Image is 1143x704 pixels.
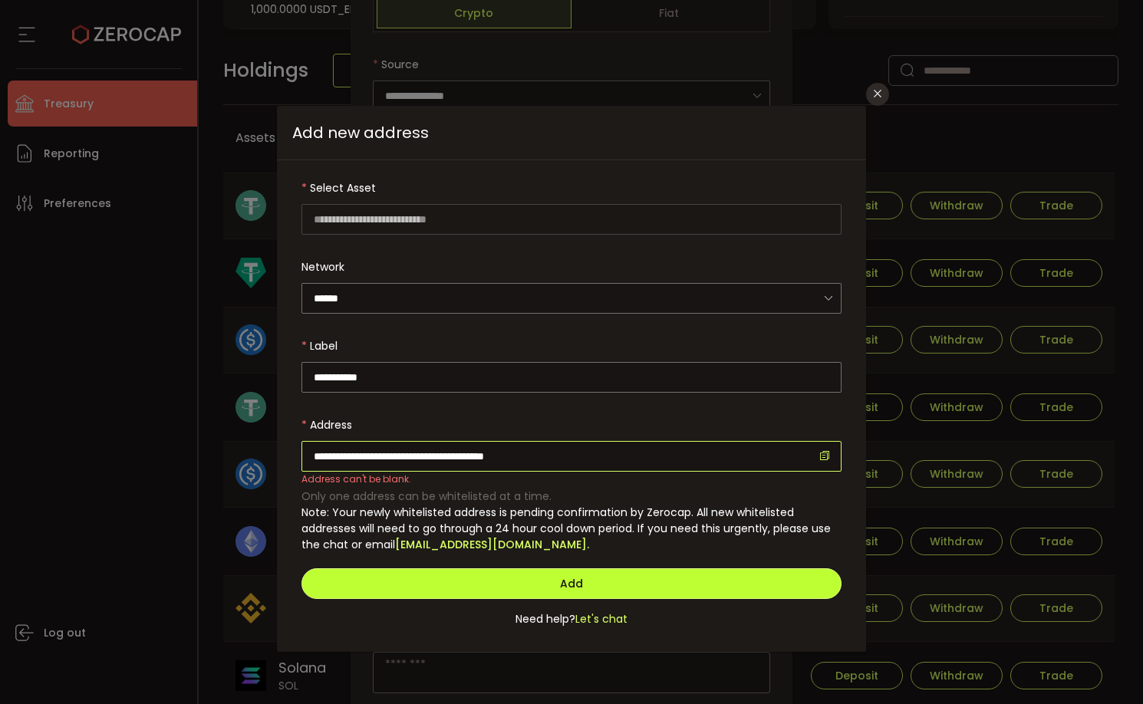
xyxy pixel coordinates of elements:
[277,106,866,653] div: dialog
[395,537,589,553] a: [EMAIL_ADDRESS][DOMAIN_NAME].
[301,568,842,599] button: Add
[301,489,552,504] span: Only one address can be whitelisted at a time.
[575,611,627,627] span: Let's chat
[277,106,866,160] span: Add new address
[866,83,889,106] button: Close
[301,472,411,484] div: Address can't be blank.
[1066,630,1143,704] iframe: Chat Widget
[516,611,575,627] span: Need help?
[560,576,583,591] span: Add
[301,505,831,552] span: Note: Your newly whitelisted address is pending confirmation by Zerocap. All new whitelisted addr...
